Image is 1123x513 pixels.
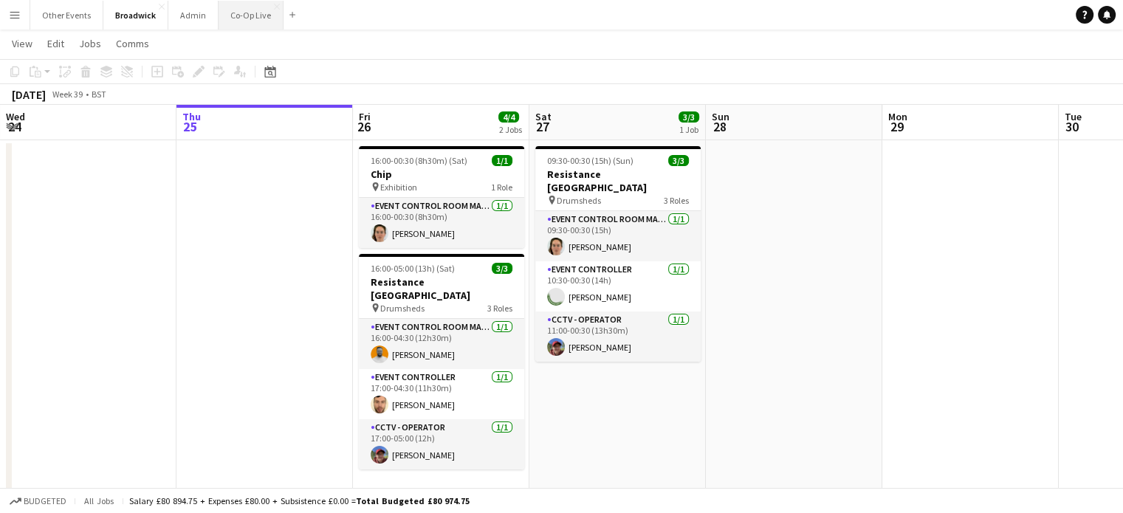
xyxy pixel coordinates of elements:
span: Drumsheds [557,195,601,206]
span: Fri [359,110,371,123]
app-card-role: Event Controller1/110:30-00:30 (14h)[PERSON_NAME] [535,261,701,311]
h3: Chip [359,168,524,181]
span: 09:30-00:30 (15h) (Sun) [547,155,633,166]
span: 30 [1062,118,1082,135]
span: Exhibition [380,182,417,193]
a: Jobs [73,34,107,53]
div: 1 Job [679,124,698,135]
span: 28 [710,118,729,135]
span: 16:00-05:00 (13h) (Sat) [371,263,455,274]
span: 3/3 [492,263,512,274]
div: BST [92,89,106,100]
span: 27 [533,118,552,135]
button: Broadwick [103,1,168,30]
app-card-role: Event Control Room Manager1/116:00-04:30 (12h30m)[PERSON_NAME] [359,319,524,369]
span: 16:00-00:30 (8h30m) (Sat) [371,155,467,166]
a: Edit [41,34,70,53]
span: Mon [888,110,907,123]
div: [DATE] [12,87,46,102]
app-job-card: 16:00-00:30 (8h30m) (Sat)1/1Chip Exhibition1 RoleEvent Control Room Manager1/116:00-00:30 (8h30m)... [359,146,524,248]
span: Edit [47,37,64,50]
span: Sat [535,110,552,123]
span: 3/3 [679,111,699,123]
app-job-card: 16:00-05:00 (13h) (Sat)3/3Resistance [GEOGRAPHIC_DATA] Drumsheds3 RolesEvent Control Room Manager... [359,254,524,469]
span: 24 [4,118,25,135]
span: Jobs [79,37,101,50]
span: Thu [182,110,201,123]
h3: Resistance [GEOGRAPHIC_DATA] [359,275,524,302]
span: 29 [886,118,907,135]
button: Budgeted [7,493,69,509]
div: Salary £80 894.75 + Expenses £80.00 + Subsistence £0.00 = [129,495,470,506]
span: All jobs [81,495,117,506]
span: 3/3 [668,155,689,166]
a: Comms [110,34,155,53]
app-card-role: Event Control Room Manager1/116:00-00:30 (8h30m)[PERSON_NAME] [359,198,524,248]
span: 26 [357,118,371,135]
button: Other Events [30,1,103,30]
app-card-role: Event Control Room Manager1/109:30-00:30 (15h)[PERSON_NAME] [535,211,701,261]
span: Total Budgeted £80 974.75 [356,495,470,506]
span: Tue [1065,110,1082,123]
app-job-card: 09:30-00:30 (15h) (Sun)3/3Resistance [GEOGRAPHIC_DATA] Drumsheds3 RolesEvent Control Room Manager... [535,146,701,362]
span: 4/4 [498,111,519,123]
span: 1/1 [492,155,512,166]
span: View [12,37,32,50]
span: Week 39 [49,89,86,100]
span: Budgeted [24,496,66,506]
button: Admin [168,1,219,30]
div: 2 Jobs [499,124,522,135]
span: Sun [712,110,729,123]
app-card-role: CCTV - Operator1/111:00-00:30 (13h30m)[PERSON_NAME] [535,311,701,362]
span: 3 Roles [487,303,512,314]
button: Co-Op Live [219,1,284,30]
span: Wed [6,110,25,123]
span: Drumsheds [380,303,425,314]
span: 1 Role [491,182,512,193]
span: 3 Roles [664,195,689,206]
span: Comms [116,37,149,50]
app-card-role: Event Controller1/117:00-04:30 (11h30m)[PERSON_NAME] [359,369,524,419]
span: 25 [180,118,201,135]
h3: Resistance [GEOGRAPHIC_DATA] [535,168,701,194]
a: View [6,34,38,53]
app-card-role: CCTV - Operator1/117:00-05:00 (12h)[PERSON_NAME] [359,419,524,469]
